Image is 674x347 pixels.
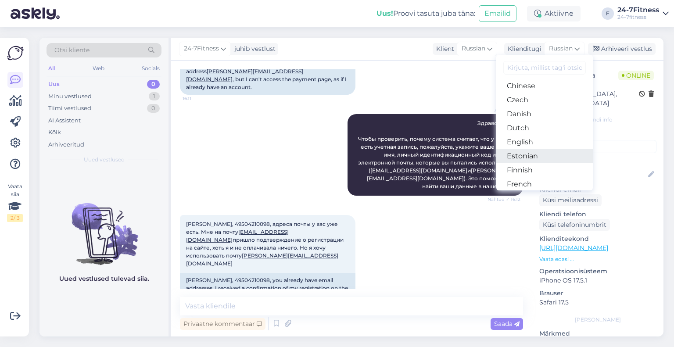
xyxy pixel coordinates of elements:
p: Kliendi nimi [539,157,656,166]
a: Danish [496,107,593,121]
div: 24-7Fitness [617,7,659,14]
a: English [496,135,593,149]
div: Kliendi info [539,116,656,124]
div: Vaata siia [7,182,23,222]
div: Klienditugi [504,44,541,54]
input: Lisa tag [539,140,656,153]
p: Safari 17.5 [539,298,656,307]
span: Здравствуйте! Чтобы проверить, почему система считает, что у вас уже есть учетная запись, пожалуй... [358,120,518,190]
div: 0 [147,104,160,113]
div: juhib vestlust [231,44,276,54]
p: Kliendi telefon [539,210,656,219]
div: 0 [147,80,160,89]
span: Russian [549,44,573,54]
div: Küsi meiliaadressi [539,194,602,206]
div: Klient [433,44,454,54]
div: Arhiveeritud [48,140,84,149]
a: [EMAIL_ADDRESS][DOMAIN_NAME] [370,167,467,174]
span: [PERSON_NAME], 49504210098, адреса почты у вас уже есть. Мне на почту пришло подтверждение о реги... [186,221,345,267]
div: Küsi telefoninumbrit [539,219,610,231]
div: Web [91,63,106,74]
p: Kliendi email [539,185,656,194]
div: Kõik [48,128,61,137]
div: All [47,63,57,74]
div: AI Assistent [48,116,81,125]
span: Uued vestlused [84,156,125,164]
div: Privaatne kommentaar [180,318,265,330]
p: Klienditeekond [539,234,656,243]
div: Arhiveeri vestlus [588,43,656,55]
span: Russian [462,44,485,54]
p: iPhone OS 17.5.1 [539,276,656,285]
div: Aktiivne [527,6,581,21]
div: [PERSON_NAME], 49504210098, you already have email addresses. I received a confirmation of my reg... [180,273,355,319]
a: [URL][DOMAIN_NAME] [539,244,608,252]
p: Märkmed [539,329,656,338]
div: F [602,7,614,20]
input: Kirjuta, millist tag'i otsid [503,61,586,75]
div: Proovi tasuta juba täna: [376,8,475,19]
p: Brauser [539,289,656,298]
a: [PERSON_NAME][EMAIL_ADDRESS][DOMAIN_NAME] [186,252,338,267]
img: Askly Logo [7,45,24,61]
div: [PERSON_NAME] [539,316,656,324]
button: Emailid [479,5,516,22]
p: Kliendi tag'id [539,129,656,138]
span: 16:11 [183,95,215,102]
div: Tiimi vestlused [48,104,91,113]
input: Lisa nimi [540,170,646,179]
p: Operatsioonisüsteem [539,267,656,276]
a: Chinese [496,79,593,93]
a: Finnish [496,163,593,177]
a: 24-7Fitness24-7fitness [617,7,669,21]
span: Otsi kliente [54,46,90,55]
a: Czech [496,93,593,107]
div: 2 / 3 [7,214,23,222]
div: 24-7fitness [617,14,659,21]
img: No chats [39,187,168,266]
span: AI Assistent [488,107,520,114]
b: Uus! [376,9,393,18]
a: Dutch [496,121,593,135]
a: French [496,177,593,191]
div: Uus [48,80,60,89]
span: Nähtud ✓ 16:12 [488,196,520,203]
p: Uued vestlused tulevad siia. [59,274,149,283]
div: 1 [149,92,160,101]
div: Socials [140,63,161,74]
span: Saada [494,320,520,328]
div: Minu vestlused [48,92,92,101]
a: Estonian [496,149,593,163]
p: Vaata edasi ... [539,255,656,263]
span: Online [618,71,654,80]
span: 24-7Fitness [184,44,219,54]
